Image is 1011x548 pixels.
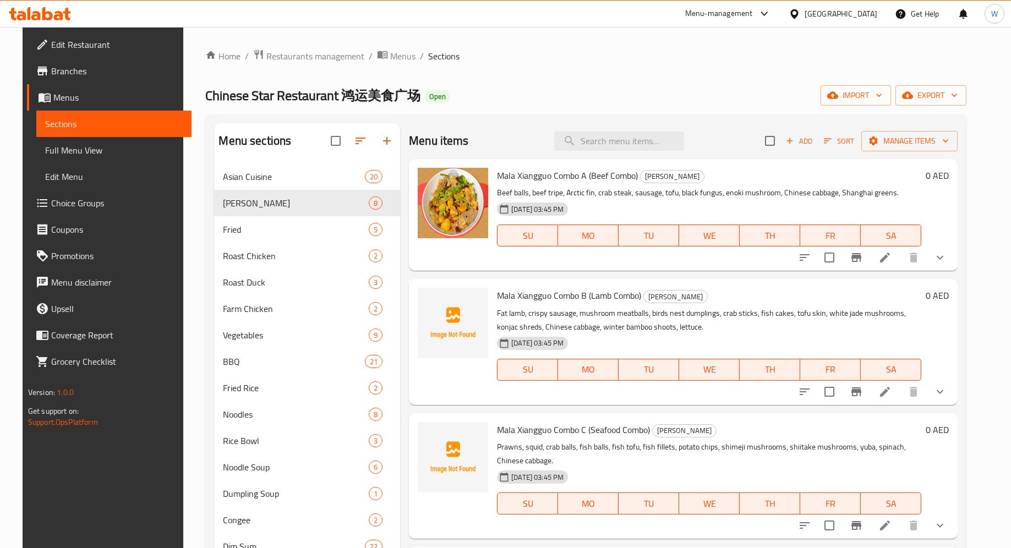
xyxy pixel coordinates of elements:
button: SA [861,492,921,514]
span: Chinese Star Restaurant 鸿运美食广场 [205,83,420,108]
span: 2 [369,304,382,314]
button: Manage items [861,131,958,151]
p: Prawns, squid, crab balls, fish balls, fish tofu, fish fillets, potato chips, shimeji mushrooms, ... [497,440,921,468]
button: delete [900,379,927,405]
a: Coupons [27,216,192,243]
div: Fried Rice2 [214,375,400,401]
span: Dumpling Soup [223,487,369,500]
button: TU [619,224,679,246]
a: Menu disclaimer [27,269,192,295]
span: Congee [223,513,369,527]
button: WE [679,224,740,246]
span: [DATE] 03:45 PM [507,204,568,215]
span: Get support on: [28,404,79,418]
a: Upsell [27,295,192,322]
span: Add [784,135,814,147]
span: TU [623,228,675,244]
span: 3 [369,277,382,288]
h6: 0 AED [926,422,949,437]
span: Menu disclaimer [51,276,183,289]
span: [DATE] 03:45 PM [507,338,568,348]
span: Roast Duck [223,276,369,289]
span: MO [562,228,614,244]
button: import [821,85,891,106]
div: Menu-management [685,7,753,20]
span: 2 [369,251,382,261]
span: Menus [390,50,416,63]
a: Sections [36,111,192,137]
span: Select to update [818,380,841,403]
span: Restaurants management [266,50,364,63]
div: Farm Chicken [223,302,369,315]
button: MO [558,492,619,514]
span: 6 [369,462,382,473]
span: 21 [365,357,382,367]
div: Roast Duck3 [214,269,400,295]
span: MO [562,496,614,512]
div: Noodles [223,408,369,421]
a: Menus [27,84,192,111]
a: Coverage Report [27,322,192,348]
span: export [904,89,958,102]
a: Grocery Checklist [27,348,192,375]
span: Coverage Report [51,328,183,342]
button: MO [558,224,619,246]
span: 1 [369,489,382,499]
div: Mala Tang [223,196,369,210]
span: Branches [51,64,183,78]
button: show more [927,379,953,405]
span: Fried Rice [223,381,369,394]
a: Edit menu item [878,519,892,532]
div: BBQ21 [214,348,400,375]
span: SA [865,361,917,377]
span: Mala Xiangguo Combo A (Beef Combo) [497,167,638,184]
p: Fat lamb, crispy sausage, mushroom meatballs, birds nest dumplings, crab sticks, fish cakes, tofu... [497,306,921,334]
span: [PERSON_NAME] [644,291,707,303]
div: Mala Tang [652,424,717,437]
span: Choice Groups [51,196,183,210]
div: items [369,434,382,447]
span: Select section [758,129,782,152]
div: items [369,408,382,421]
span: Add item [782,133,817,150]
div: items [369,196,382,210]
span: import [829,89,882,102]
span: Select to update [818,514,841,537]
svg: Show Choices [933,251,947,264]
div: items [369,328,382,342]
button: delete [900,512,927,539]
span: TH [744,361,796,377]
span: TH [744,496,796,512]
button: SU [497,359,558,381]
span: TU [623,496,675,512]
span: Asian Cuisine [223,170,364,183]
span: Mala Xiangguo Combo C (Seafood Combo) [497,421,650,438]
span: Sort sections [347,128,374,154]
li: / [420,50,424,63]
span: 9 [369,330,382,341]
span: FR [805,228,856,244]
button: Sort [821,133,857,150]
div: Fried [223,223,369,236]
span: Full Menu View [45,144,183,157]
span: SU [502,228,554,244]
button: Branch-specific-item [843,512,870,539]
button: SU [497,492,558,514]
span: [PERSON_NAME] [223,196,369,210]
span: Select to update [818,246,841,269]
span: 8 [369,198,382,209]
button: sort-choices [791,244,818,271]
span: [PERSON_NAME] [653,424,716,437]
button: FR [800,359,861,381]
span: 5 [369,224,382,235]
span: BBQ [223,355,364,368]
span: FR [805,496,856,512]
button: Add section [374,128,400,154]
span: Sections [428,50,460,63]
span: Roast Chicken [223,249,369,262]
span: Sort items [817,133,861,150]
div: items [369,487,382,500]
